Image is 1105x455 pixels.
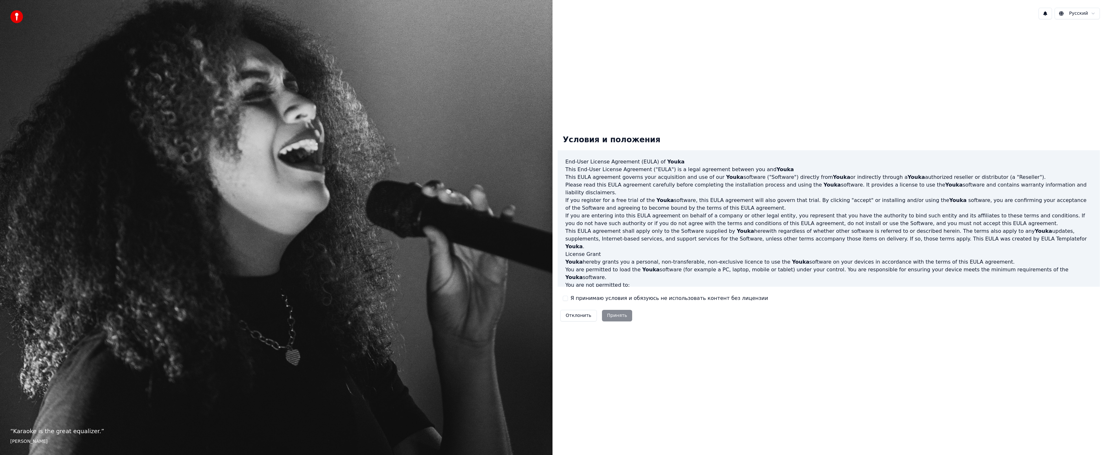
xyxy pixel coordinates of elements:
[565,258,1092,266] p: hereby grants you a personal, non-transferable, non-exclusive licence to use the software on your...
[560,310,597,321] button: Отклонить
[726,174,743,180] span: Youka
[570,294,768,302] label: Я принимаю условия и обязуюсь не использовать контент без лицензии
[565,173,1092,181] p: This EULA agreement governs your acquisition and use of our software ("Software") directly from o...
[565,197,1092,212] p: If you register for a free trial of the software, this EULA agreement will also govern that trial...
[565,266,1092,281] p: You are permitted to load the software (for example a PC, laptop, mobile or tablet) under your co...
[565,181,1092,197] p: Please read this EULA agreement carefully before completing the installation process and using th...
[565,166,1092,173] p: This End-User License Agreement ("EULA") is a legal agreement between you and
[565,281,1092,289] p: You are not permitted to:
[776,166,794,172] span: Youka
[1035,228,1052,234] span: Youka
[945,182,963,188] span: Youka
[565,158,1092,166] h3: End-User License Agreement (EULA) of
[907,174,925,180] span: Youka
[565,274,583,280] span: Youka
[558,130,666,150] div: Условия и положения
[565,250,1092,258] h3: License Grant
[737,228,754,234] span: Youka
[833,174,850,180] span: Youka
[667,159,685,165] span: Youka
[792,259,809,265] span: Youka
[565,243,583,249] span: Youka
[565,227,1092,250] p: This EULA agreement shall apply only to the Software supplied by herewith regardless of whether o...
[10,10,23,23] img: youka
[949,197,967,203] span: Youka
[565,212,1092,227] p: If you are entering into this EULA agreement on behalf of a company or other legal entity, you re...
[824,182,841,188] span: Youka
[657,197,674,203] span: Youka
[642,267,659,273] span: Youka
[10,427,542,436] p: “ Karaoke is the great equalizer. ”
[10,438,542,445] footer: [PERSON_NAME]
[1041,236,1080,242] a: EULA Template
[565,259,583,265] span: Youka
